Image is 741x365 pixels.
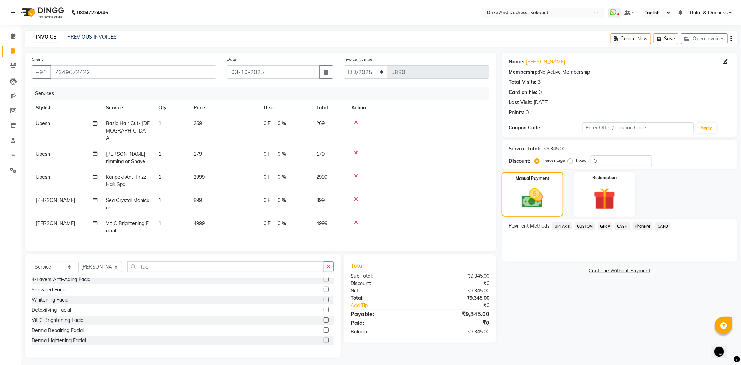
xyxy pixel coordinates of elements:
[32,276,91,283] div: 4-Layers Anti-Aging Facial
[509,222,550,230] span: Payment Methods
[347,100,489,116] th: Action
[67,34,117,40] a: PREVIOUS INVOICES
[106,220,149,234] span: Vit C Brightening Facial
[193,197,202,203] span: 899
[259,100,312,116] th: Disc
[32,347,81,354] div: Full Face Normal Wax
[106,120,150,141] span: Basic Hair Cut- [DEMOGRAPHIC_DATA]
[345,287,420,295] div: Net:
[278,150,286,158] span: 0 %
[36,120,50,127] span: Ubesh
[102,100,154,116] th: Service
[509,124,583,131] div: Coupon Code
[345,302,432,309] a: Add Tip
[351,262,367,269] span: Total
[264,174,271,181] span: 0 F
[509,145,541,153] div: Service Total:
[154,100,189,116] th: Qty
[36,151,50,157] span: Ubesh
[598,222,612,230] span: GPay
[633,222,653,230] span: PhonePe
[420,280,495,287] div: ₹0
[696,123,716,133] button: Apply
[587,185,623,212] img: _gift.svg
[509,79,536,86] div: Total Visits:
[32,56,43,62] label: Client
[509,68,730,76] div: No Active Membership
[543,157,565,163] label: Percentage
[420,295,495,302] div: ₹9,345.00
[36,174,50,180] span: Ubesh
[106,151,149,164] span: [PERSON_NAME] Trimming or Shave
[538,79,541,86] div: 3
[420,287,495,295] div: ₹9,345.00
[526,109,529,116] div: 0
[193,220,205,227] span: 4999
[32,296,69,304] div: Whitening Facial
[193,151,202,157] span: 179
[420,310,495,318] div: ₹9,345.00
[158,174,161,180] span: 1
[193,174,205,180] span: 2999
[32,337,86,344] div: Derma Lightening Facial
[273,120,275,127] span: |
[681,33,728,44] button: Open Invoices
[264,120,271,127] span: 0 F
[316,151,325,157] span: 179
[158,220,161,227] span: 1
[227,56,236,62] label: Date
[575,222,595,230] span: CUSTOM
[127,261,324,272] input: Search or Scan
[278,220,286,227] span: 0 %
[344,56,374,62] label: Invoice Number
[50,65,216,79] input: Search by Name/Mobile/Email/Code
[32,317,84,324] div: Vit C Brightening Facial
[158,197,161,203] span: 1
[583,122,694,133] input: Enter Offer / Coupon Code
[316,220,327,227] span: 4999
[312,100,347,116] th: Total
[36,197,75,203] span: [PERSON_NAME]
[420,272,495,280] div: ₹9,345.00
[420,318,495,327] div: ₹0
[77,3,108,22] b: 08047224946
[264,220,271,227] span: 0 F
[273,220,275,227] span: |
[420,328,495,336] div: ₹9,345.00
[345,280,420,287] div: Discount:
[36,220,75,227] span: [PERSON_NAME]
[509,157,530,165] div: Discount:
[345,318,420,327] div: Paid:
[18,3,66,22] img: logo
[509,58,524,66] div: Name:
[273,197,275,204] span: |
[611,33,651,44] button: Create New
[278,120,286,127] span: 0 %
[539,89,542,96] div: 0
[509,109,524,116] div: Points:
[345,328,420,336] div: Balance :
[32,286,67,293] div: Seaweed Facial
[503,267,736,275] a: Continue Without Payment
[509,89,537,96] div: Card on file:
[32,100,102,116] th: Stylist
[32,306,71,314] div: Detoxifying Facial
[193,120,202,127] span: 269
[273,150,275,158] span: |
[515,186,550,210] img: _cash.svg
[689,9,728,16] span: Duke & Duchess
[316,174,327,180] span: 2999
[32,87,495,100] div: Services
[516,175,549,182] label: Manual Payment
[433,302,495,309] div: ₹0
[345,272,420,280] div: Sub Total:
[345,310,420,318] div: Payable:
[509,68,539,76] div: Membership:
[654,33,678,44] button: Save
[273,174,275,181] span: |
[576,157,586,163] label: Fixed
[106,174,146,188] span: Kanpeki Anti Frizz Hair Spa
[33,31,59,43] a: INVOICE
[509,99,532,106] div: Last Visit:
[106,197,149,211] span: Sea Crystal Manicure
